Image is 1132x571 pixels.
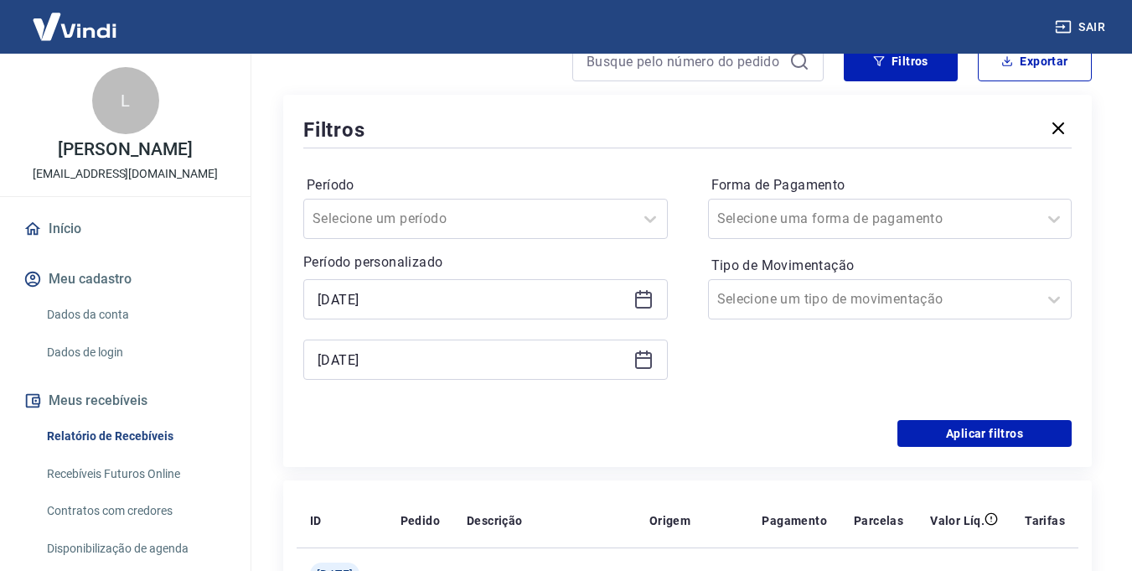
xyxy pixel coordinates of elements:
p: Período personalizado [303,252,668,273]
a: Dados da conta [40,298,230,332]
input: Data inicial [318,287,627,312]
a: Início [20,210,230,247]
p: [EMAIL_ADDRESS][DOMAIN_NAME] [33,165,218,183]
a: Disponibilização de agenda [40,532,230,566]
button: Meus recebíveis [20,382,230,419]
button: Filtros [844,41,958,81]
p: Parcelas [854,512,903,529]
img: Vindi [20,1,129,52]
label: Forma de Pagamento [711,175,1069,195]
label: Tipo de Movimentação [711,256,1069,276]
p: Tarifas [1025,512,1065,529]
a: Dados de login [40,335,230,370]
a: Relatório de Recebíveis [40,419,230,454]
p: Valor Líq. [930,512,985,529]
a: Recebíveis Futuros Online [40,457,230,491]
label: Período [307,175,664,195]
p: Descrição [467,512,523,529]
input: Busque pelo número do pedido [587,49,783,74]
input: Data final [318,347,627,372]
button: Meu cadastro [20,261,230,298]
p: Origem [649,512,690,529]
p: ID [310,512,322,529]
p: Pedido [401,512,440,529]
h5: Filtros [303,117,365,143]
p: Pagamento [762,512,827,529]
button: Sair [1052,12,1112,43]
p: [PERSON_NAME] [58,141,192,158]
button: Aplicar filtros [897,420,1072,447]
div: L [92,67,159,134]
a: Contratos com credores [40,494,230,528]
button: Exportar [978,41,1092,81]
